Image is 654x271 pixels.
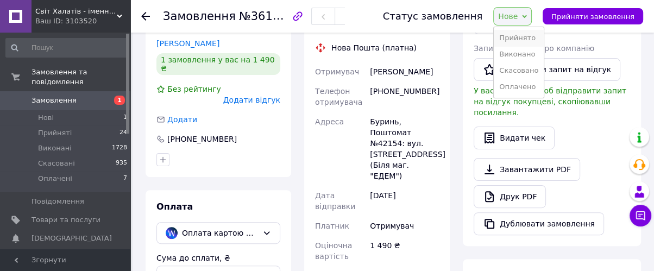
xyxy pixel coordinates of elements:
a: Друк PDF [474,185,546,208]
span: Оціночна вартість [315,241,352,261]
input: Пошук [5,38,128,58]
li: Скасовано [494,62,544,79]
span: Замовлення [163,10,236,23]
div: 1 490 ₴ [368,236,441,266]
button: Видати чек [474,127,555,149]
div: [PHONE_NUMBER] [368,81,441,112]
span: Товари та послуги [32,215,100,225]
span: Скасовані [38,159,75,168]
button: Прийняти замовлення [543,8,643,24]
span: Оплата [156,201,193,212]
span: Замовлення та повідомлення [32,67,130,87]
span: Отримувач [315,67,359,76]
span: Дата відправки [315,191,355,211]
div: Повернутися назад [141,11,150,22]
label: Сума до сплати, ₴ [156,254,230,262]
span: Нове [498,12,518,21]
span: Додати відгук [223,96,280,104]
div: [PHONE_NUMBER] [166,134,238,144]
a: [PERSON_NAME] [156,39,219,48]
div: Статус замовлення [383,11,483,22]
div: [PERSON_NAME] [368,62,441,81]
span: Замовлення [32,96,77,105]
span: Прийняти замовлення [551,12,634,21]
div: Нова Пошта (платна) [329,42,419,53]
span: 1728 [112,143,127,153]
span: [DEMOGRAPHIC_DATA] [32,234,112,243]
span: Додати [167,115,197,124]
span: 1 [123,113,127,123]
div: [DATE] [368,186,441,216]
span: Запит на відгук про компанію [474,44,594,53]
li: Прийнято [494,30,544,46]
span: Світ Халатів - іменні халати з вишивкою [35,7,117,16]
span: 935 [116,159,127,168]
span: Платник [315,222,349,230]
span: У вас є 30 днів, щоб відправити запит на відгук покупцеві, скопіювавши посилання. [474,86,626,117]
span: Нові [38,113,54,123]
span: Прийняті [38,128,72,138]
li: Виконано [494,46,544,62]
span: Оплата картою Visa, Mastercard - WayForPay [182,227,258,239]
span: Виконані [38,143,72,153]
span: Адреса [315,117,344,126]
span: Без рейтингу [167,85,221,93]
span: Телефон отримувача [315,87,362,106]
button: Скопіювати запит на відгук [474,58,620,81]
button: Чат з покупцем [630,205,651,226]
span: 24 [120,128,127,138]
button: Дублювати замовлення [474,212,604,235]
div: Буринь, Поштомат №42154: вул. [STREET_ADDRESS] (Біля маг. "ЕДЕМ") [368,112,441,186]
li: Оплачено [494,79,544,95]
span: №361623494 [239,9,316,23]
div: 1 замовлення у вас на 1 490 ₴ [156,53,280,75]
span: Оплачені [38,174,72,184]
div: Ваш ID: 3103520 [35,16,130,26]
a: Завантажити PDF [474,158,580,181]
span: Повідомлення [32,197,84,206]
div: Отримувач [368,216,441,236]
span: 7 [123,174,127,184]
span: 1 [114,96,125,105]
